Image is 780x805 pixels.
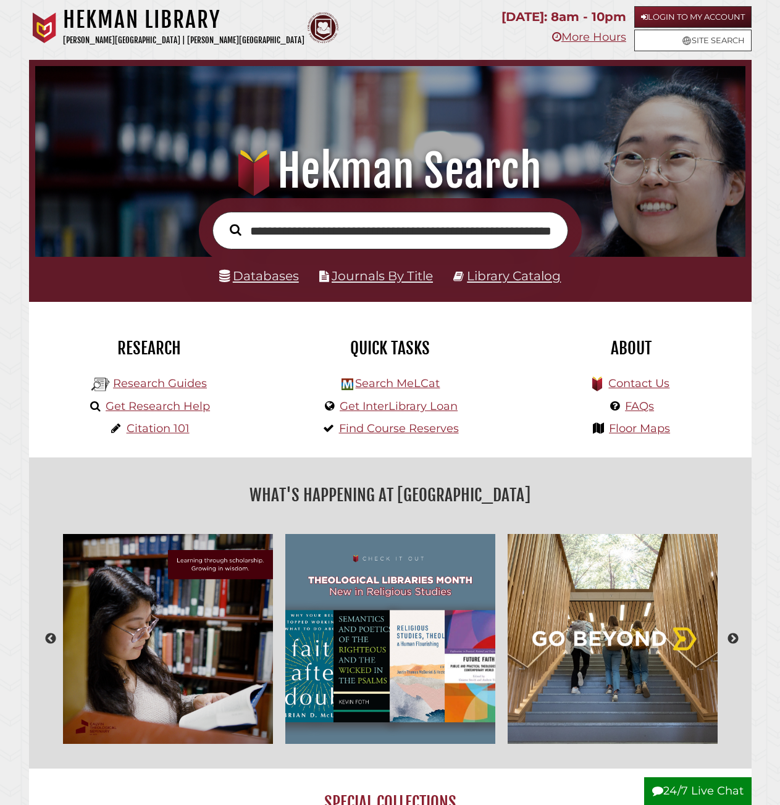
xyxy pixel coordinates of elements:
[44,633,57,645] button: Previous
[106,399,210,413] a: Get Research Help
[634,30,752,51] a: Site Search
[340,399,458,413] a: Get InterLibrary Loan
[219,268,299,283] a: Databases
[520,338,742,359] h2: About
[467,268,561,283] a: Library Catalog
[339,422,459,435] a: Find Course Reserves
[29,12,60,43] img: Calvin University
[501,528,724,750] img: Go Beyond
[608,377,669,390] a: Contact Us
[63,6,304,33] h1: Hekman Library
[552,30,626,44] a: More Hours
[38,481,742,509] h2: What's Happening at [GEOGRAPHIC_DATA]
[113,377,207,390] a: Research Guides
[57,528,279,750] img: Learning through scholarship, growing in wisdom.
[308,12,338,43] img: Calvin Theological Seminary
[230,223,241,236] i: Search
[279,338,501,359] h2: Quick Tasks
[63,33,304,48] p: [PERSON_NAME][GEOGRAPHIC_DATA] | [PERSON_NAME][GEOGRAPHIC_DATA]
[91,375,110,394] img: Hekman Library Logo
[342,378,353,390] img: Hekman Library Logo
[279,528,501,750] img: Selection of new titles in theology book covers to celebrate Theological Libraries Month
[332,268,433,283] a: Journals By Title
[634,6,752,28] a: Login to My Account
[46,144,733,198] h1: Hekman Search
[224,221,248,239] button: Search
[625,399,654,413] a: FAQs
[127,422,190,435] a: Citation 101
[727,633,739,645] button: Next
[501,6,626,28] p: [DATE]: 8am - 10pm
[355,377,440,390] a: Search MeLCat
[609,422,670,435] a: Floor Maps
[38,338,261,359] h2: Research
